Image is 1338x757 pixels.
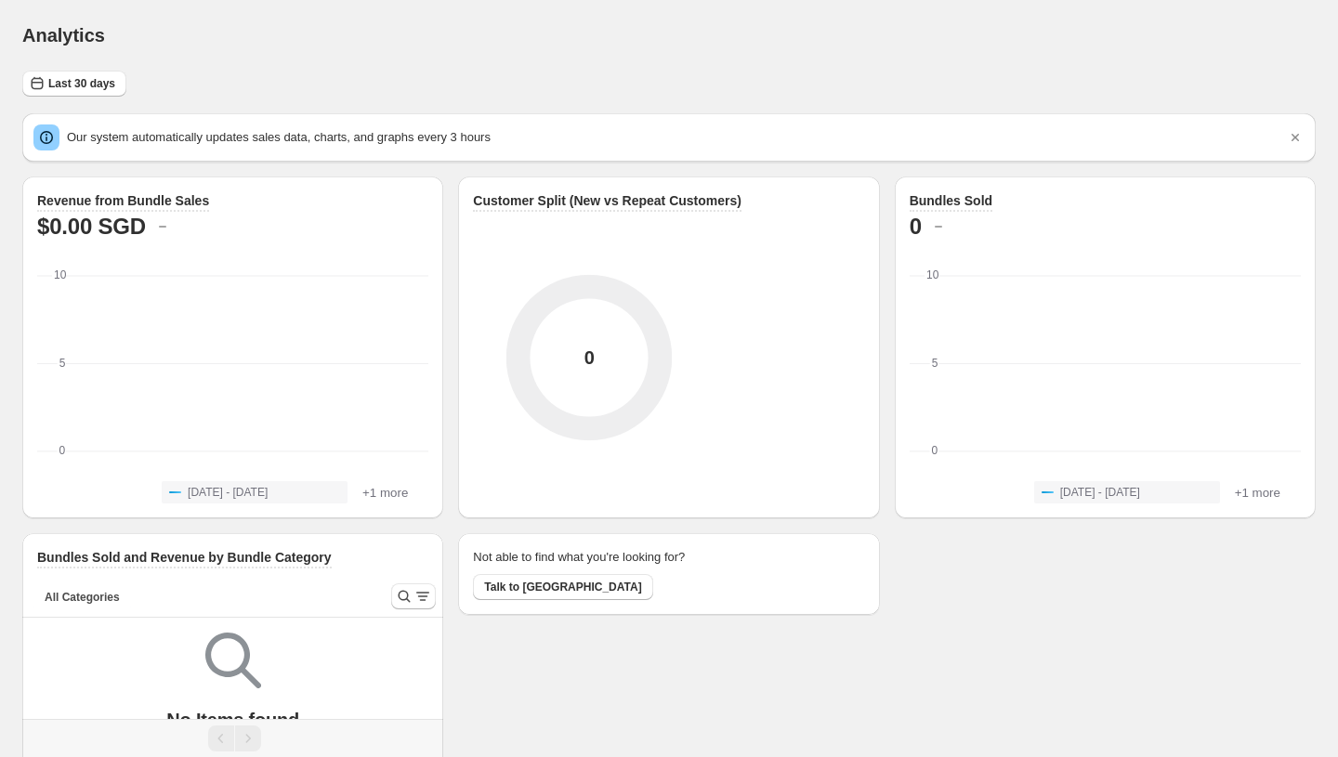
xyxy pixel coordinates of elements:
span: Talk to [GEOGRAPHIC_DATA] [484,580,641,594]
button: Talk to [GEOGRAPHIC_DATA] [473,574,652,600]
p: No Items found [166,709,299,731]
text: 0 [59,444,66,457]
button: +1 more [1229,481,1286,503]
h3: Customer Split (New vs Repeat Customers) [473,191,741,210]
h2: 0 [910,212,922,241]
h3: Bundles Sold [910,191,992,210]
nav: Pagination [22,719,443,757]
h3: Bundles Sold and Revenue by Bundle Category [37,548,332,567]
span: Our system automatically updates sales data, charts, and graphs every 3 hours [67,130,491,144]
text: 10 [54,268,67,281]
h1: Analytics [22,24,105,46]
button: Search and filter results [391,583,436,609]
button: Last 30 days [22,71,126,97]
h2: Not able to find what you're looking for? [473,548,685,567]
text: 10 [926,268,939,281]
button: +1 more [357,481,413,503]
text: 5 [931,357,938,370]
button: Dismiss notification [1282,124,1308,150]
text: 5 [59,357,66,370]
span: [DATE] - [DATE] [188,485,268,500]
img: Empty search results [205,633,261,688]
span: [DATE] - [DATE] [1060,485,1140,500]
h2: $0.00 SGD [37,212,146,241]
text: 0 [931,444,938,457]
span: All Categories [45,590,120,605]
span: Last 30 days [48,76,115,91]
h3: Revenue from Bundle Sales [37,191,209,210]
button: [DATE] - [DATE] [1034,481,1220,503]
button: [DATE] - [DATE] [162,481,348,503]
